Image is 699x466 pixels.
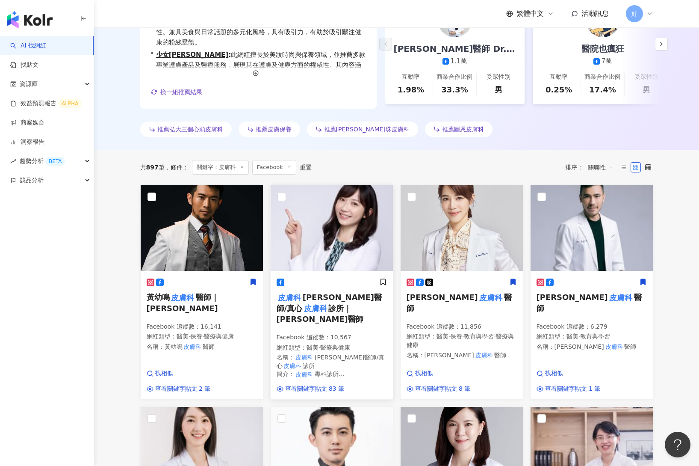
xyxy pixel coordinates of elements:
[554,343,604,350] span: [PERSON_NAME]
[407,323,517,331] p: Facebook 追蹤數 ： 11,856
[474,350,495,360] mark: 皮膚科
[401,185,523,271] img: KOL Avatar
[407,332,517,349] p: 網紅類型 ：
[45,157,65,166] div: BETA
[441,84,468,95] div: 33.3%
[146,164,159,171] span: 897
[277,333,387,342] p: Facebook 追蹤數 ： 10,567
[10,99,82,108] a: 效益預測報告ALPHA
[165,164,189,171] span: 條件 ：
[189,333,190,340] span: ·
[202,333,204,340] span: ·
[277,370,387,379] div: 簡介 ：
[150,50,366,80] div: •
[147,332,257,341] p: 網紅類型 ：
[295,353,315,362] mark: 皮膚科
[533,19,672,104] a: 醫院也瘋狂7萬互動率0.25%商業合作比例17.4%受眾性別男
[20,171,44,190] span: 競品分析
[415,385,471,393] span: 查看關鍵字貼文 8 筆
[537,323,647,331] p: Facebook 追蹤數 ： 6,279
[277,371,386,436] span: 專科診所 專長：痘痘痘疤、玫瑰斑（酒糟）、落髮、藍雷射、ONDA PRO超微波旗艦版、十蓓雙線音波、Inmode Lift鑽石電波、魔泌外泌體、[PERSON_NAME]斯微針電波、[PERSO...
[537,369,601,378] a: 找相似
[147,293,170,302] span: 黃幼鳴
[545,369,563,378] span: 找相似
[402,73,420,81] div: 互動率
[589,84,616,95] div: 17.4%
[407,293,512,312] span: 醫師
[271,185,393,271] img: KOL Avatar
[494,333,495,340] span: ·
[437,73,472,81] div: 商業合作比例
[448,333,450,340] span: ·
[320,344,350,351] span: 醫療與健康
[407,293,478,302] span: [PERSON_NAME]
[156,50,366,80] span: 此網紅擅長於美妝時尚與保養領域，並推薦多款專業護膚產品及醫療服務，展現其在護膚及健康方面的權威性。其內容涵蓋廣泛，能吸引熱愛美妝及健康的粉絲，並促進與粉絲的互動。
[537,343,647,351] div: 名稱 ：
[537,332,647,341] p: 網紅類型 ：
[277,344,387,352] p: 網紅類型 ：
[10,61,38,69] a: 找貼文
[643,84,650,95] div: 男
[147,343,257,351] div: 名稱 ：
[385,19,525,104] a: [PERSON_NAME]醫師 Dr. [PERSON_NAME]｜溫度。皮膚專科1.1萬互動率1.98%商業合作比例33.3%受眾性別男
[256,126,292,133] span: 推薦皮膚保養
[302,302,328,314] mark: 皮膚科
[400,185,523,400] a: KOL Avatar[PERSON_NAME]皮膚科醫師Facebook 追蹤數：11,856網紅類型：醫美·保養·教育與學習·醫療與健康名稱：[PERSON_NAME]皮膚科醫師找相似查看關鍵...
[177,333,189,340] span: 醫美
[283,361,303,371] mark: 皮膚科
[516,9,544,18] span: 繁體中文
[546,84,572,95] div: 0.25%
[156,17,366,47] span: 這位網紅專注於醫療與健康，相關內容佔比達55%，展現專業性。兼具美食與日常話題的多元化風格，具有吸引力，有助於吸引關注健康的粉絲羣體。
[192,160,249,175] span: 關鍵字：皮膚科
[584,73,620,81] div: 商業合作比例
[140,185,263,400] a: KOL Avatar黃幼鳴皮膚科醫師｜[PERSON_NAME]Facebook 追蹤數：16,141網紅類型：醫美·保養·醫療與健康名稱：黃幼鳴皮膚科醫師找相似查看關鍵字貼文 2 筆
[565,160,618,174] div: 排序：
[581,9,609,18] span: 活動訊息
[204,333,234,340] span: 醫療與健康
[588,160,613,174] span: 關聯性
[407,385,471,393] a: 查看關鍵字貼文 8 筆
[252,160,296,175] span: Facebook
[631,9,637,18] span: 好
[545,385,601,393] span: 查看關鍵字貼文 1 筆
[155,369,173,378] span: 找相似
[537,385,601,393] a: 查看關鍵字貼文 1 筆
[451,57,467,66] div: 1.1萬
[277,304,363,324] span: 診所｜[PERSON_NAME]醫師
[537,293,642,312] span: 醫師
[425,352,474,359] span: [PERSON_NAME]
[303,362,315,369] span: 診所
[10,119,44,127] a: 商案媒合
[324,126,410,133] span: 推薦[PERSON_NAME]珠皮膚科
[385,43,525,55] div: [PERSON_NAME]醫師 Dr. [PERSON_NAME]｜溫度。皮膚專科
[464,333,494,340] span: 教育與學習
[285,385,345,393] span: 查看關鍵字貼文 83 筆
[462,333,464,340] span: ·
[20,74,38,94] span: 資源庫
[170,291,196,303] mark: 皮膚科
[530,185,653,400] a: KOL Avatar[PERSON_NAME]皮膚科醫師Facebook 追蹤數：6,279網紅類型：醫美·教育與學習名稱：[PERSON_NAME]皮膚科醫師找相似查看關鍵字貼文 1 筆
[478,291,504,303] mark: 皮膚科
[10,138,44,146] a: 洞察報告
[580,333,610,340] span: 教育與學習
[634,73,658,81] div: 受眾性別
[147,293,219,312] span: 醫師｜[PERSON_NAME]
[20,151,65,171] span: 趨勢分析
[604,342,625,351] mark: 皮膚科
[155,385,211,393] span: 查看關鍵字貼文 2 筆
[10,158,16,164] span: rise
[573,43,633,55] div: 醫院也瘋狂
[566,333,578,340] span: 醫美
[157,126,223,133] span: 推薦弘大三個心願皮膚科
[277,353,387,370] div: 名稱 ：
[665,432,690,457] iframe: Help Scout Beacon - Open
[183,342,203,351] mark: 皮膚科
[150,86,203,98] button: 換一組推薦結果
[140,164,165,171] div: 共 筆
[602,57,612,66] div: 7萬
[608,291,634,303] mark: 皮膚科
[228,51,231,59] span: :
[160,89,202,95] span: 換一組推薦結果
[147,369,211,378] a: 找相似
[7,11,53,28] img: logo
